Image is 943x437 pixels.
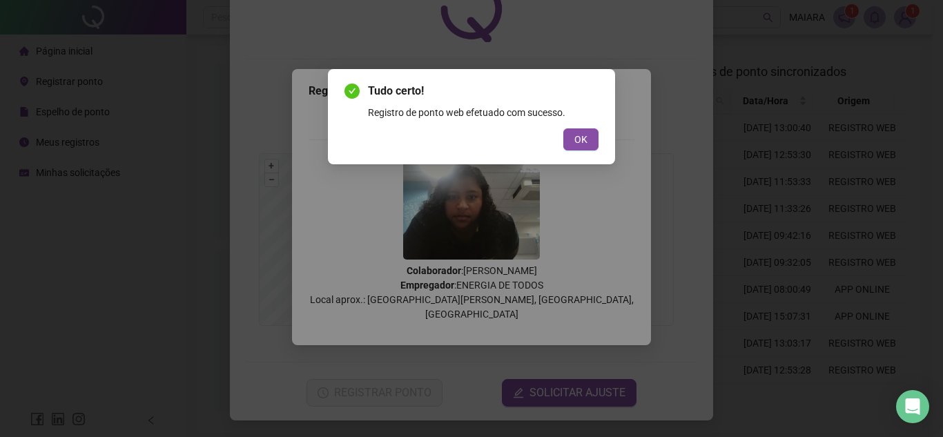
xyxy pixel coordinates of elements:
span: check-circle [344,84,360,99]
span: Tudo certo! [368,83,599,99]
div: Open Intercom Messenger [896,390,929,423]
span: OK [574,132,587,147]
button: OK [563,128,599,150]
div: Registro de ponto web efetuado com sucesso. [368,105,599,120]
